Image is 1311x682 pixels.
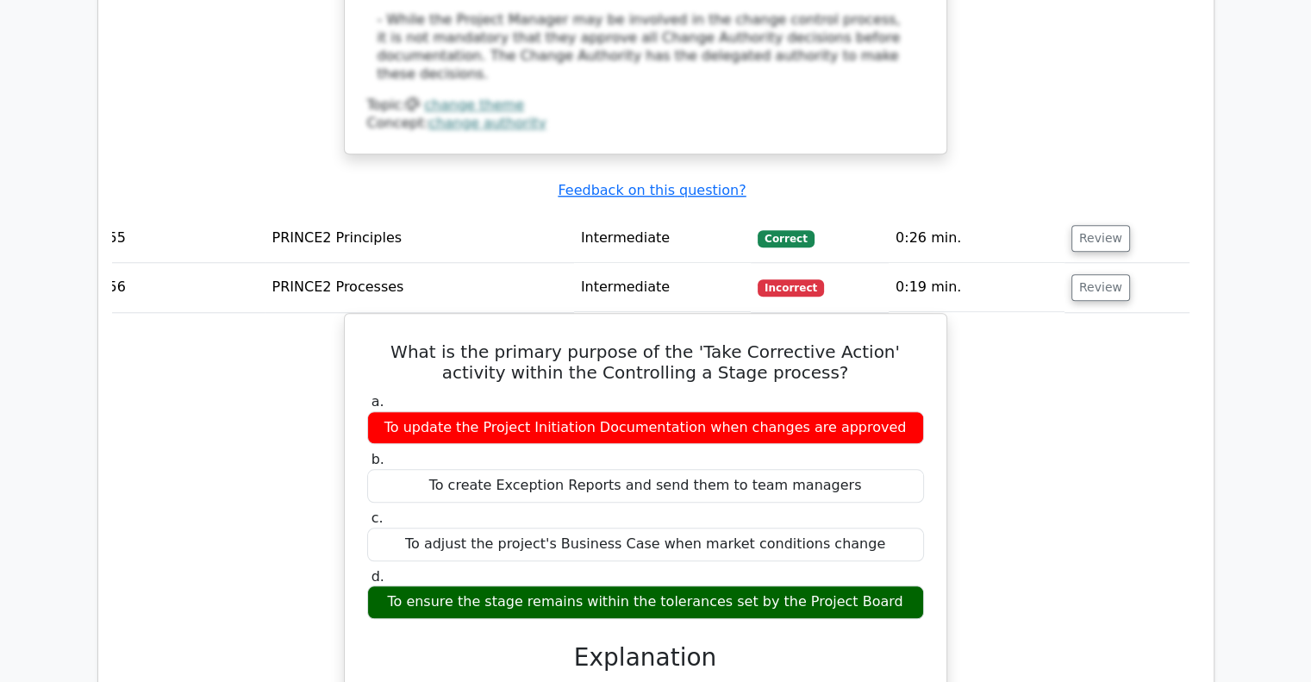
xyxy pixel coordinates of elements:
span: b. [371,451,384,467]
div: To create Exception Reports and send them to team managers [367,469,924,503]
td: PRINCE2 Processes [265,263,573,312]
div: To adjust the project's Business Case when market conditions change [367,528,924,561]
h5: What is the primary purpose of the 'Take Corrective Action' activity within the Controlling a Sta... [365,341,926,383]
td: Intermediate [574,263,751,312]
td: 0:19 min. [889,263,1064,312]
div: Topic: [367,97,924,115]
button: Review [1071,225,1130,252]
span: Correct [758,230,814,247]
span: a. [371,393,384,410]
div: Concept: [367,115,924,133]
h3: Explanation [378,643,914,673]
td: 56 [102,263,265,312]
div: To ensure the stage remains within the tolerances set by the Project Board [367,585,924,619]
div: To update the Project Initiation Documentation when changes are approved [367,411,924,445]
td: 55 [102,214,265,263]
td: PRINCE2 Principles [265,214,573,263]
a: Feedback on this question? [558,182,746,198]
button: Review [1071,274,1130,301]
a: change theme [424,97,524,113]
a: change authority [428,115,546,131]
td: Intermediate [574,214,751,263]
span: Incorrect [758,279,824,297]
span: d. [371,568,384,585]
span: c. [371,510,384,526]
td: 0:26 min. [889,214,1064,263]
